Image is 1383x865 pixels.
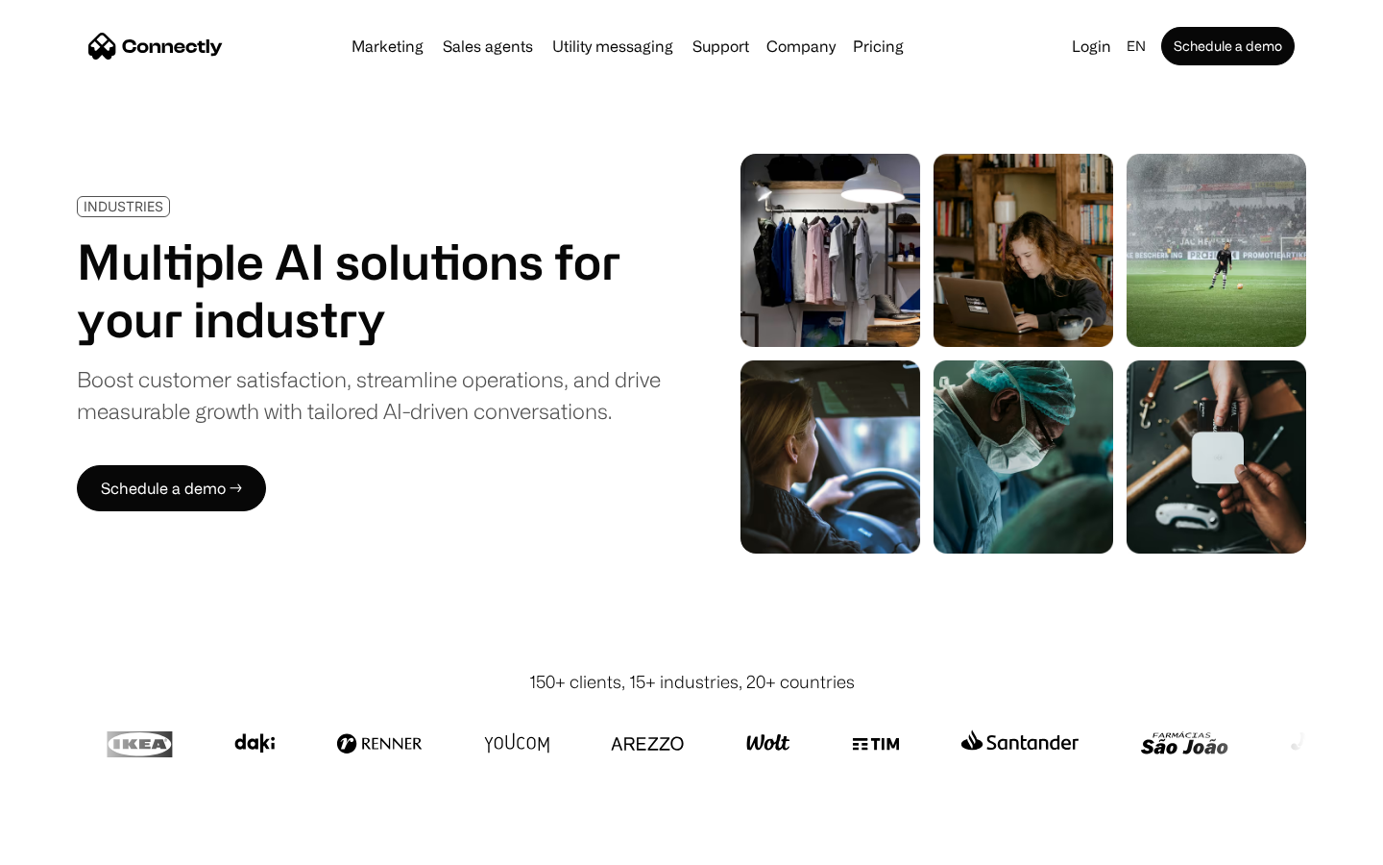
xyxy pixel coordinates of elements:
aside: Language selected: English [19,829,115,858]
a: Support [685,38,757,54]
div: Boost customer satisfaction, streamline operations, and drive measurable growth with tailored AI-... [77,363,661,427]
a: Schedule a demo [1161,27,1295,65]
a: Pricing [845,38,911,54]
a: Marketing [344,38,431,54]
h1: Multiple AI solutions for your industry [77,233,661,348]
ul: Language list [38,831,115,858]
a: Login [1064,33,1119,60]
a: home [88,32,223,61]
div: Company [761,33,841,60]
a: Utility messaging [545,38,681,54]
a: Schedule a demo → [77,465,266,511]
div: Company [766,33,836,60]
div: 150+ clients, 15+ industries, 20+ countries [529,669,855,695]
div: en [1119,33,1157,60]
div: INDUSTRIES [84,199,163,213]
div: en [1127,33,1146,60]
a: Sales agents [435,38,541,54]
